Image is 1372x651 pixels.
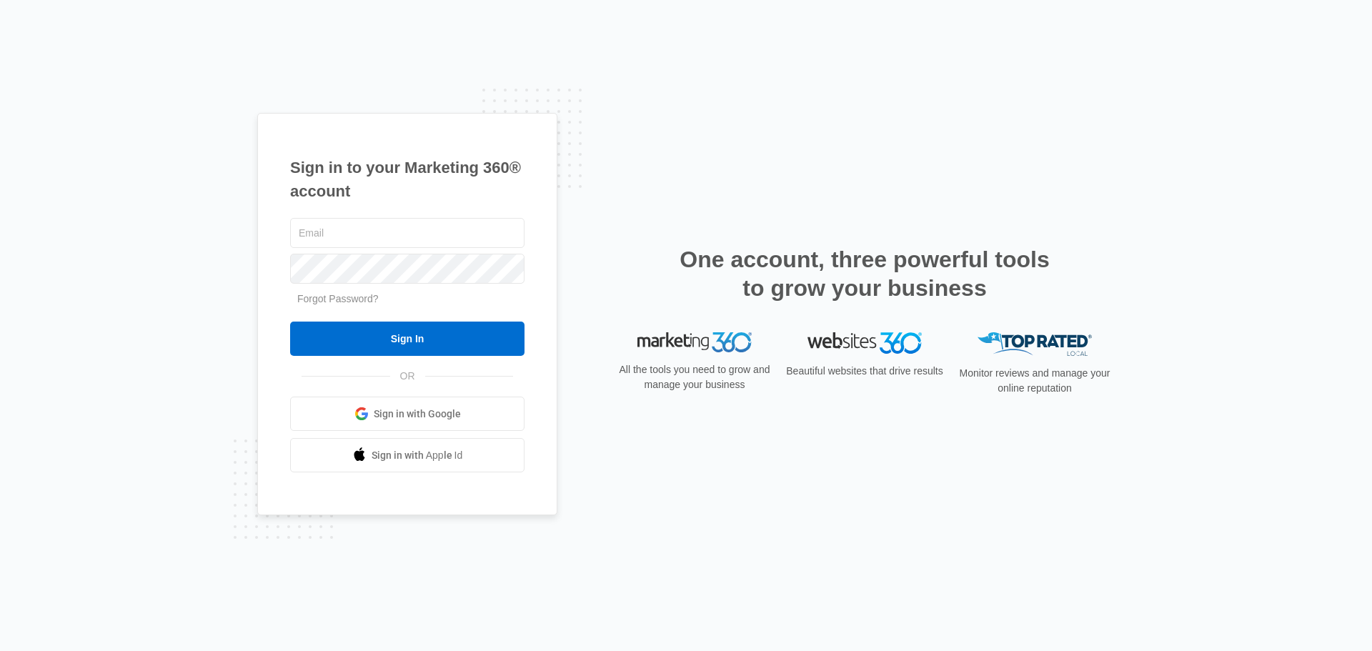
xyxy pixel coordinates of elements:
[637,332,752,352] img: Marketing 360
[372,448,463,463] span: Sign in with Apple Id
[297,293,379,304] a: Forgot Password?
[675,245,1054,302] h2: One account, three powerful tools to grow your business
[615,362,775,392] p: All the tools you need to grow and manage your business
[290,438,525,472] a: Sign in with Apple Id
[290,156,525,203] h1: Sign in to your Marketing 360® account
[290,397,525,431] a: Sign in with Google
[290,218,525,248] input: Email
[290,322,525,356] input: Sign In
[390,369,425,384] span: OR
[955,366,1115,396] p: Monitor reviews and manage your online reputation
[785,364,945,379] p: Beautiful websites that drive results
[978,332,1092,356] img: Top Rated Local
[807,332,922,353] img: Websites 360
[374,407,461,422] span: Sign in with Google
